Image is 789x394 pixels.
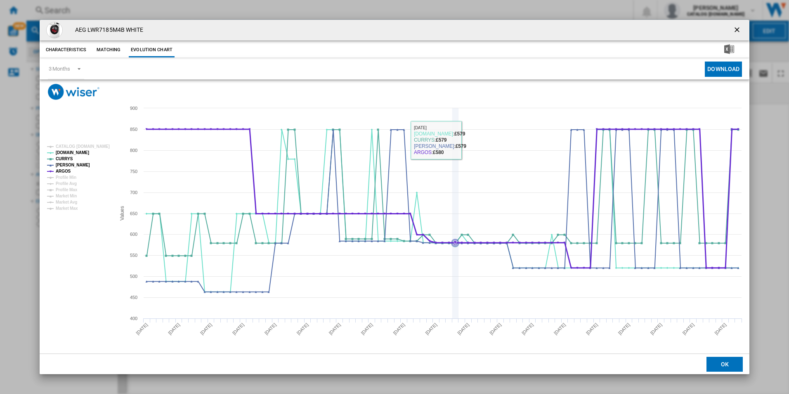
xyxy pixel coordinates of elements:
tspan: [DATE] [489,322,502,336]
tspan: [DATE] [424,322,438,336]
button: Evolution chart [129,43,175,57]
tspan: ARGOS [56,169,71,173]
md-dialog: Product popup [40,20,750,375]
tspan: 850 [130,127,137,132]
tspan: 650 [130,211,137,216]
tspan: [DATE] [617,322,631,336]
tspan: 600 [130,232,137,237]
tspan: Market Min [56,194,77,198]
tspan: [DATE] [456,322,470,336]
img: logo_wiser_300x94.png [48,84,99,100]
tspan: [DATE] [199,322,213,336]
tspan: Market Max [56,206,78,211]
tspan: 450 [130,295,137,300]
tspan: Profile Avg [56,181,77,186]
button: Download [705,62,742,77]
tspan: [DATE] [649,322,663,336]
tspan: [DATE] [328,322,341,336]
ng-md-icon: getI18NText('BUTTONS.CLOSE_DIALOG') [733,26,743,36]
tspan: [DATE] [295,322,309,336]
tspan: 800 [130,148,137,153]
h4: AEG LWR7185M4B WHITE [71,26,144,34]
tspan: [DATE] [263,322,277,336]
button: Matching [90,43,127,57]
tspan: CATALOG [DOMAIN_NAME] [56,144,110,149]
tspan: CURRYS [56,157,73,161]
button: OK [706,357,743,372]
div: 3 Months [49,66,70,72]
tspan: [DATE] [232,322,245,336]
tspan: Profile Min [56,175,76,180]
tspan: 550 [130,253,137,258]
button: getI18NText('BUTTONS.CLOSE_DIALOG') [730,22,746,38]
tspan: Profile Max [56,188,78,192]
tspan: 400 [130,316,137,321]
tspan: [DATE] [553,322,567,336]
tspan: 500 [130,274,137,279]
button: Download in Excel [711,43,747,57]
img: 10253202 [46,22,63,38]
tspan: 750 [130,169,137,174]
button: Characteristics [44,43,89,57]
tspan: Values [119,206,125,221]
tspan: [DATE] [521,322,534,336]
tspan: [PERSON_NAME] [56,163,90,167]
tspan: [DATE] [135,322,149,336]
tspan: [DATE] [681,322,695,336]
tspan: [DOMAIN_NAME] [56,150,89,155]
tspan: 900 [130,106,137,111]
img: excel-24x24.png [724,44,734,54]
tspan: [DATE] [360,322,373,336]
tspan: [DATE] [167,322,181,336]
tspan: [DATE] [392,322,406,336]
tspan: 700 [130,190,137,195]
tspan: [DATE] [585,322,598,336]
tspan: [DATE] [713,322,727,336]
tspan: Market Avg [56,200,77,204]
